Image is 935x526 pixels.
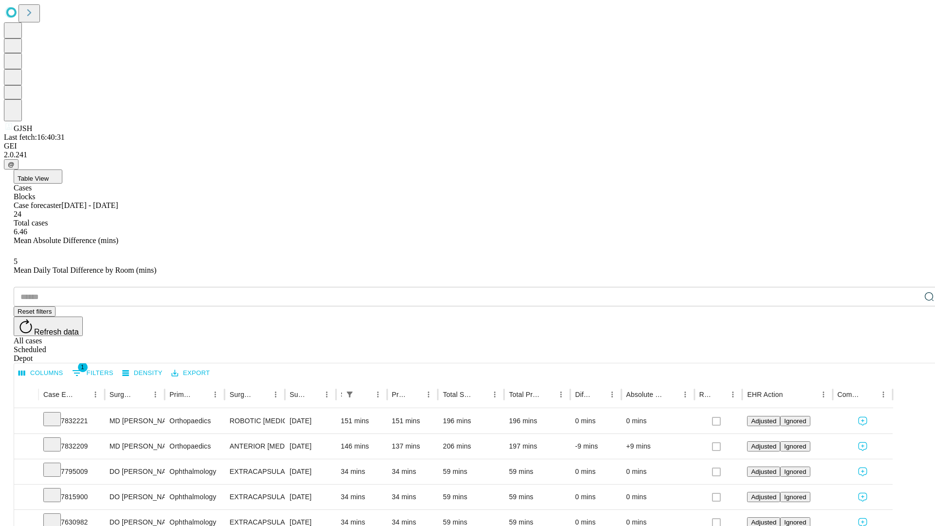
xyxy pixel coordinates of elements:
[43,391,74,398] div: Case Epic Id
[341,459,382,484] div: 34 mins
[255,388,269,401] button: Sort
[78,362,88,372] span: 1
[16,366,66,381] button: Select columns
[290,485,331,509] div: [DATE]
[747,441,780,451] button: Adjusted
[726,388,740,401] button: Menu
[306,388,320,401] button: Sort
[747,467,780,477] button: Adjusted
[341,391,342,398] div: Scheduled In Room Duration
[135,388,149,401] button: Sort
[169,366,212,381] button: Export
[357,388,371,401] button: Sort
[110,409,160,433] div: MD [PERSON_NAME] [PERSON_NAME]
[780,441,810,451] button: Ignored
[269,388,282,401] button: Menu
[422,388,435,401] button: Menu
[290,459,331,484] div: [DATE]
[14,124,32,132] span: GJSH
[509,434,565,459] div: 197 mins
[18,308,52,315] span: Reset filters
[343,388,356,401] div: 1 active filter
[4,133,65,141] span: Last fetch: 16:40:31
[626,485,690,509] div: 0 mins
[747,416,780,426] button: Adjusted
[169,434,220,459] div: Orthopaedics
[751,468,776,475] span: Adjusted
[19,438,34,455] button: Expand
[19,489,34,506] button: Expand
[110,459,160,484] div: DO [PERSON_NAME]
[592,388,605,401] button: Sort
[575,391,591,398] div: Difference
[780,492,810,502] button: Ignored
[747,492,780,502] button: Adjusted
[712,388,726,401] button: Sort
[877,388,890,401] button: Menu
[14,236,118,244] span: Mean Absolute Difference (mins)
[18,175,49,182] span: Table View
[169,391,194,398] div: Primary Service
[14,306,56,317] button: Reset filters
[784,417,806,425] span: Ignored
[408,388,422,401] button: Sort
[14,201,61,209] span: Case forecaster
[392,459,433,484] div: 34 mins
[784,493,806,501] span: Ignored
[110,391,134,398] div: Surgeon Name
[626,459,690,484] div: 0 mins
[509,459,565,484] div: 59 mins
[541,388,554,401] button: Sort
[838,391,862,398] div: Comments
[229,391,254,398] div: Surgery Name
[341,409,382,433] div: 151 mins
[14,169,62,184] button: Table View
[509,485,565,509] div: 59 mins
[605,388,619,401] button: Menu
[229,459,280,484] div: EXTRACAPSULAR CATARACT REMOVAL WITH [MEDICAL_DATA]
[341,485,382,509] div: 34 mins
[575,485,617,509] div: 0 mins
[4,142,931,150] div: GEI
[509,391,540,398] div: Total Predicted Duration
[229,409,280,433] div: ROBOTIC [MEDICAL_DATA] KNEE TOTAL
[43,459,100,484] div: 7795009
[43,434,100,459] div: 7832209
[392,485,433,509] div: 34 mins
[149,388,162,401] button: Menu
[626,434,690,459] div: +9 mins
[780,416,810,426] button: Ignored
[14,257,18,265] span: 5
[4,150,931,159] div: 2.0.241
[817,388,830,401] button: Menu
[575,434,617,459] div: -9 mins
[392,434,433,459] div: 137 mins
[443,485,499,509] div: 59 mins
[43,485,100,509] div: 7815900
[443,459,499,484] div: 59 mins
[169,485,220,509] div: Ophthalmology
[751,443,776,450] span: Adjusted
[392,391,408,398] div: Predicted In Room Duration
[4,159,19,169] button: @
[575,409,617,433] div: 0 mins
[14,227,27,236] span: 6.46
[110,434,160,459] div: MD [PERSON_NAME] [PERSON_NAME]
[784,388,798,401] button: Sort
[751,493,776,501] span: Adjusted
[229,485,280,509] div: EXTRACAPSULAR CATARACT REMOVAL WITH [MEDICAL_DATA]
[343,388,356,401] button: Show filters
[320,388,334,401] button: Menu
[61,201,118,209] span: [DATE] - [DATE]
[784,519,806,526] span: Ignored
[784,443,806,450] span: Ignored
[70,365,116,381] button: Show filters
[392,409,433,433] div: 151 mins
[290,434,331,459] div: [DATE]
[14,219,48,227] span: Total cases
[14,266,156,274] span: Mean Daily Total Difference by Room (mins)
[443,409,499,433] div: 196 mins
[784,468,806,475] span: Ignored
[43,409,100,433] div: 7832221
[863,388,877,401] button: Sort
